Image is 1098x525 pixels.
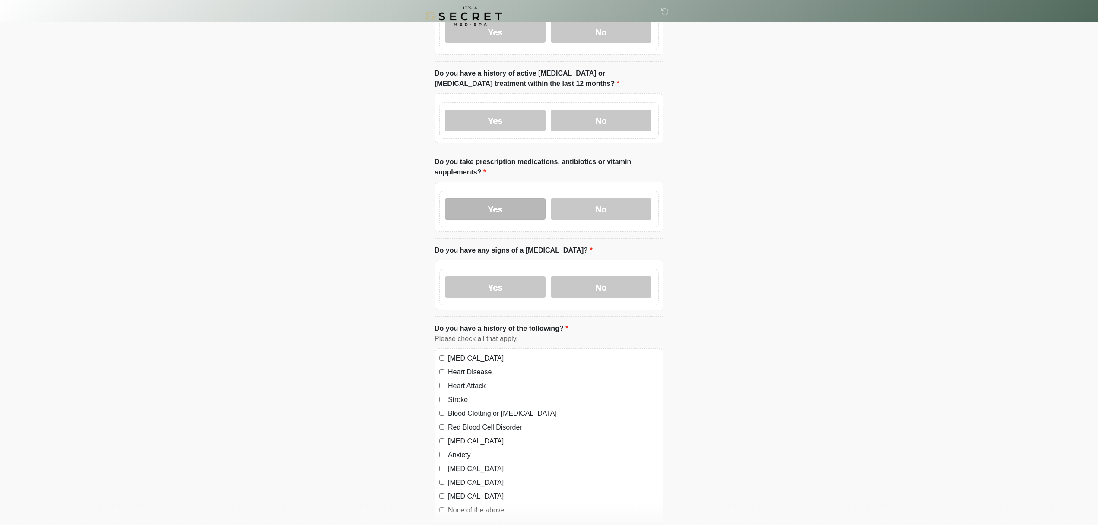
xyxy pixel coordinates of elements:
[448,505,659,516] label: None of the above
[439,383,444,388] input: Heart Attack
[448,381,659,391] label: Heart Attack
[439,397,444,402] input: Stroke
[448,422,659,433] label: Red Blood Cell Disorder
[448,395,659,405] label: Stroke
[426,6,502,26] img: It's A Secret Med Spa Logo
[445,198,546,220] label: Yes
[448,491,659,502] label: [MEDICAL_DATA]
[551,276,651,298] label: No
[439,507,444,512] input: None of the above
[439,480,444,485] input: [MEDICAL_DATA]
[448,353,659,364] label: [MEDICAL_DATA]
[439,452,444,457] input: Anxiety
[439,411,444,416] input: Blood Clotting or [MEDICAL_DATA]
[551,198,651,220] label: No
[435,323,568,334] label: Do you have a history of the following?
[439,424,444,430] input: Red Blood Cell Disorder
[439,355,444,361] input: [MEDICAL_DATA]
[445,110,546,131] label: Yes
[448,367,659,377] label: Heart Disease
[435,334,663,344] div: Please check all that apply.
[439,466,444,471] input: [MEDICAL_DATA]
[435,68,663,89] label: Do you have a history of active [MEDICAL_DATA] or [MEDICAL_DATA] treatment within the last 12 mon...
[439,369,444,374] input: Heart Disease
[551,110,651,131] label: No
[448,450,659,460] label: Anxiety
[448,464,659,474] label: [MEDICAL_DATA]
[448,408,659,419] label: Blood Clotting or [MEDICAL_DATA]
[435,245,593,256] label: Do you have any signs of a [MEDICAL_DATA]?
[445,276,546,298] label: Yes
[448,478,659,488] label: [MEDICAL_DATA]
[448,436,659,446] label: [MEDICAL_DATA]
[439,493,444,499] input: [MEDICAL_DATA]
[439,438,444,443] input: [MEDICAL_DATA]
[435,157,663,177] label: Do you take prescription medications, antibiotics or vitamin supplements?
